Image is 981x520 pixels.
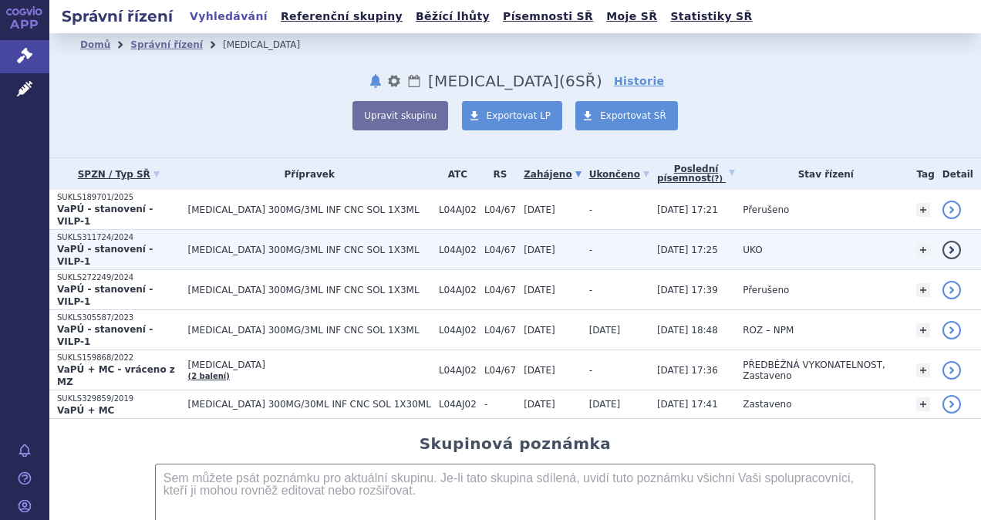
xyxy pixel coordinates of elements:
[657,325,718,336] span: [DATE] 18:48
[484,365,516,376] span: L04/67
[484,285,516,295] span: L04/67
[420,434,612,453] h2: Skupinová poznámka
[439,365,477,376] span: L04AJ02
[57,204,153,227] strong: VaPÚ - stanovení - VILP-1
[411,6,494,27] a: Běžící lhůty
[439,399,477,410] span: L04AJ02
[439,245,477,255] span: L04AJ02
[575,101,678,130] a: Exportovat SŘ
[487,110,551,121] span: Exportovat LP
[666,6,757,27] a: Statistiky SŘ
[589,204,592,215] span: -
[49,5,185,27] h2: Správní řízení
[188,285,431,295] span: [MEDICAL_DATA] 300MG/3ML INF CNC SOL 1X3ML
[188,204,431,215] span: [MEDICAL_DATA] 300MG/3ML INF CNC SOL 1X3ML
[942,395,961,414] a: detail
[80,39,110,50] a: Domů
[57,284,153,307] strong: VaPÚ - stanovení - VILP-1
[524,285,555,295] span: [DATE]
[657,204,718,215] span: [DATE] 17:21
[439,204,477,215] span: L04AJ02
[743,325,794,336] span: ROZ – NPM
[657,399,718,410] span: [DATE] 17:41
[386,72,402,90] button: nastavení
[916,203,930,217] a: +
[916,363,930,377] a: +
[524,325,555,336] span: [DATE]
[589,399,621,410] span: [DATE]
[57,324,153,347] strong: VaPÚ - stanovení - VILP-1
[909,158,934,190] th: Tag
[188,399,431,410] span: [MEDICAL_DATA] 300MG/30ML INF CNC SOL 1X30ML
[57,405,114,416] strong: VaPÚ + MC
[431,158,477,190] th: ATC
[942,361,961,380] a: detail
[57,312,180,323] p: SUKLS305587/2023
[589,285,592,295] span: -
[185,6,272,27] a: Vyhledávání
[559,72,602,90] span: ( SŘ)
[57,272,180,283] p: SUKLS272249/2024
[743,285,789,295] span: Přerušeno
[57,192,180,203] p: SUKLS189701/2025
[439,325,477,336] span: L04AJ02
[916,397,930,411] a: +
[406,72,422,90] a: Lhůty
[188,325,431,336] span: [MEDICAL_DATA] 300MG/3ML INF CNC SOL 1X3ML
[477,158,516,190] th: RS
[602,6,662,27] a: Moje SŘ
[57,393,180,404] p: SUKLS329859/2019
[614,73,665,89] a: Historie
[589,325,621,336] span: [DATE]
[524,164,581,185] a: Zahájeno
[589,365,592,376] span: -
[942,321,961,339] a: detail
[743,245,762,255] span: UKO
[916,243,930,257] a: +
[942,241,961,259] a: detail
[484,399,516,410] span: -
[57,353,180,363] p: SUKLS159868/2022
[484,245,516,255] span: L04/67
[743,399,791,410] span: Zastaveno
[524,399,555,410] span: [DATE]
[57,364,175,387] strong: VaPÚ + MC - vráceno z MZ
[743,360,885,381] span: PŘEDBĚŽNÁ VYKONATELNOST, Zastaveno
[484,325,516,336] span: L04/67
[657,285,718,295] span: [DATE] 17:39
[524,365,555,376] span: [DATE]
[188,245,431,255] span: [MEDICAL_DATA] 300MG/3ML INF CNC SOL 1X3ML
[368,72,383,90] button: notifikace
[462,101,563,130] a: Exportovat LP
[589,245,592,255] span: -
[188,372,230,380] a: (2 balení)
[428,72,559,90] span: Ultomiris
[600,110,666,121] span: Exportovat SŘ
[524,245,555,255] span: [DATE]
[524,204,555,215] span: [DATE]
[276,6,407,27] a: Referenční skupiny
[743,204,789,215] span: Přerušeno
[935,158,981,190] th: Detail
[942,281,961,299] a: detail
[57,244,153,267] strong: VaPÚ - stanovení - VILP-1
[57,232,180,243] p: SUKLS311724/2024
[657,245,718,255] span: [DATE] 17:25
[916,323,930,337] a: +
[711,174,723,184] abbr: (?)
[484,204,516,215] span: L04/67
[439,285,477,295] span: L04AJ02
[942,201,961,219] a: detail
[188,360,431,370] span: [MEDICAL_DATA]
[57,164,180,185] a: SPZN / Typ SŘ
[657,158,735,190] a: Poslednípísemnost(?)
[223,33,320,56] li: Ultomiris
[735,158,909,190] th: Stav řízení
[916,283,930,297] a: +
[352,101,448,130] button: Upravit skupinu
[657,365,718,376] span: [DATE] 17:36
[130,39,203,50] a: Správní řízení
[565,72,575,90] span: 6
[180,158,431,190] th: Přípravek
[498,6,598,27] a: Písemnosti SŘ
